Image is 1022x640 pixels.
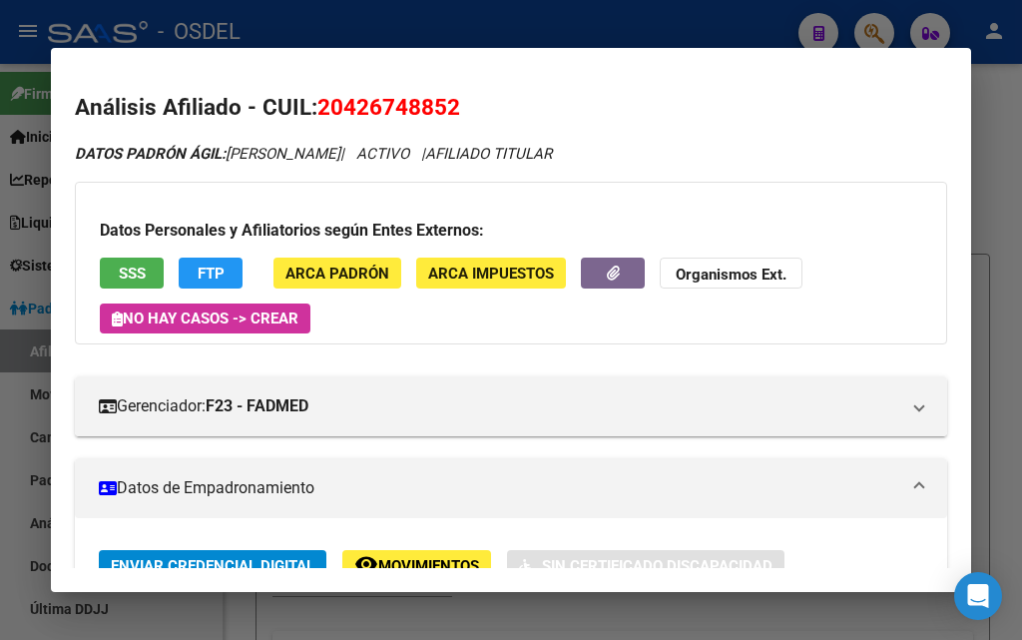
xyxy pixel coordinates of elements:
[99,394,899,418] mat-panel-title: Gerenciador:
[75,458,947,518] mat-expansion-panel-header: Datos de Empadronamiento
[378,557,479,575] span: Movimientos
[75,376,947,436] mat-expansion-panel-header: Gerenciador:F23 - FADMED
[100,304,310,333] button: No hay casos -> Crear
[542,557,772,575] span: Sin Certificado Discapacidad
[198,265,225,283] span: FTP
[416,258,566,289] button: ARCA Impuestos
[342,550,491,581] button: Movimientos
[100,258,164,289] button: SSS
[111,557,314,575] span: Enviar Credencial Digital
[317,94,460,120] span: 20426748852
[425,145,552,163] span: AFILIADO TITULAR
[206,394,308,418] strong: F23 - FADMED
[112,310,298,327] span: No hay casos -> Crear
[75,145,340,163] span: [PERSON_NAME]
[119,265,146,283] span: SSS
[660,258,802,289] button: Organismos Ext.
[354,552,378,576] mat-icon: remove_red_eye
[676,266,786,284] strong: Organismos Ext.
[75,145,552,163] i: | ACTIVO |
[507,550,784,581] button: Sin Certificado Discapacidad
[954,572,1002,620] div: Open Intercom Messenger
[100,219,922,243] h3: Datos Personales y Afiliatorios según Entes Externos:
[179,258,243,289] button: FTP
[75,145,226,163] strong: DATOS PADRÓN ÁGIL:
[428,265,554,283] span: ARCA Impuestos
[75,91,947,125] h2: Análisis Afiliado - CUIL:
[285,265,389,283] span: ARCA Padrón
[99,550,326,581] button: Enviar Credencial Digital
[99,476,899,500] mat-panel-title: Datos de Empadronamiento
[273,258,401,289] button: ARCA Padrón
